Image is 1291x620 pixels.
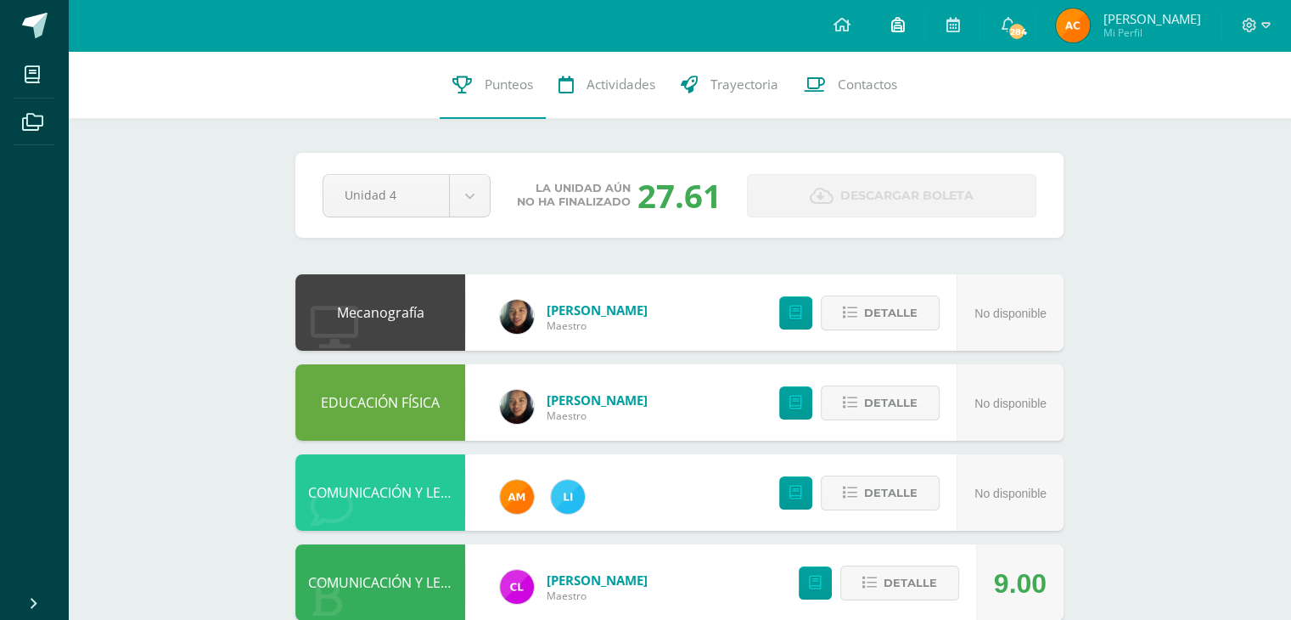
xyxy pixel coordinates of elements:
[884,567,937,599] span: Detalle
[668,51,791,119] a: Trayectoria
[821,476,940,510] button: Detalle
[710,76,778,93] span: Trayectoria
[974,307,1047,320] span: No disponible
[1103,10,1200,27] span: [PERSON_NAME]
[840,175,974,217] span: Descargar boleta
[500,390,534,424] img: 8175af1d143b9940f41fde7902e8cac3.png
[546,51,668,119] a: Actividades
[440,51,546,119] a: Punteos
[295,454,465,531] div: COMUNICACIÓN Y LENGUAJE, IDIOMA EXTRANJERO
[637,173,721,217] div: 27.61
[500,300,534,334] img: 8175af1d143b9940f41fde7902e8cac3.png
[500,480,534,514] img: 27d1f5085982c2e99c83fb29c656b88a.png
[864,297,918,329] span: Detalle
[1103,25,1200,40] span: Mi Perfil
[517,182,631,209] span: La unidad aún no ha finalizado
[551,480,585,514] img: 82db8514da6684604140fa9c57ab291b.png
[547,572,648,589] a: [PERSON_NAME]
[791,51,910,119] a: Contactos
[864,477,918,509] span: Detalle
[821,296,940,330] button: Detalle
[547,409,648,423] span: Maestro
[295,364,465,441] div: EDUCACIÓN FÍSICA
[1056,8,1090,42] img: 4f37c185ef2da4b89b4b6640cd345995.png
[840,566,959,600] button: Detalle
[485,76,533,93] span: Punteos
[500,570,534,604] img: 57c52a972d38b584cc5532c5077477d9.png
[1008,22,1026,41] span: 284
[547,318,648,333] span: Maestro
[974,397,1047,410] span: No disponible
[323,175,490,217] a: Unidad 4
[295,274,465,351] div: Mecanografía
[547,589,648,603] span: Maestro
[587,76,655,93] span: Actividades
[345,175,428,215] span: Unidad 4
[864,387,918,419] span: Detalle
[547,302,648,318] a: [PERSON_NAME]
[821,386,940,420] button: Detalle
[838,76,897,93] span: Contactos
[547,392,648,409] a: [PERSON_NAME]
[974,487,1047,500] span: No disponible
